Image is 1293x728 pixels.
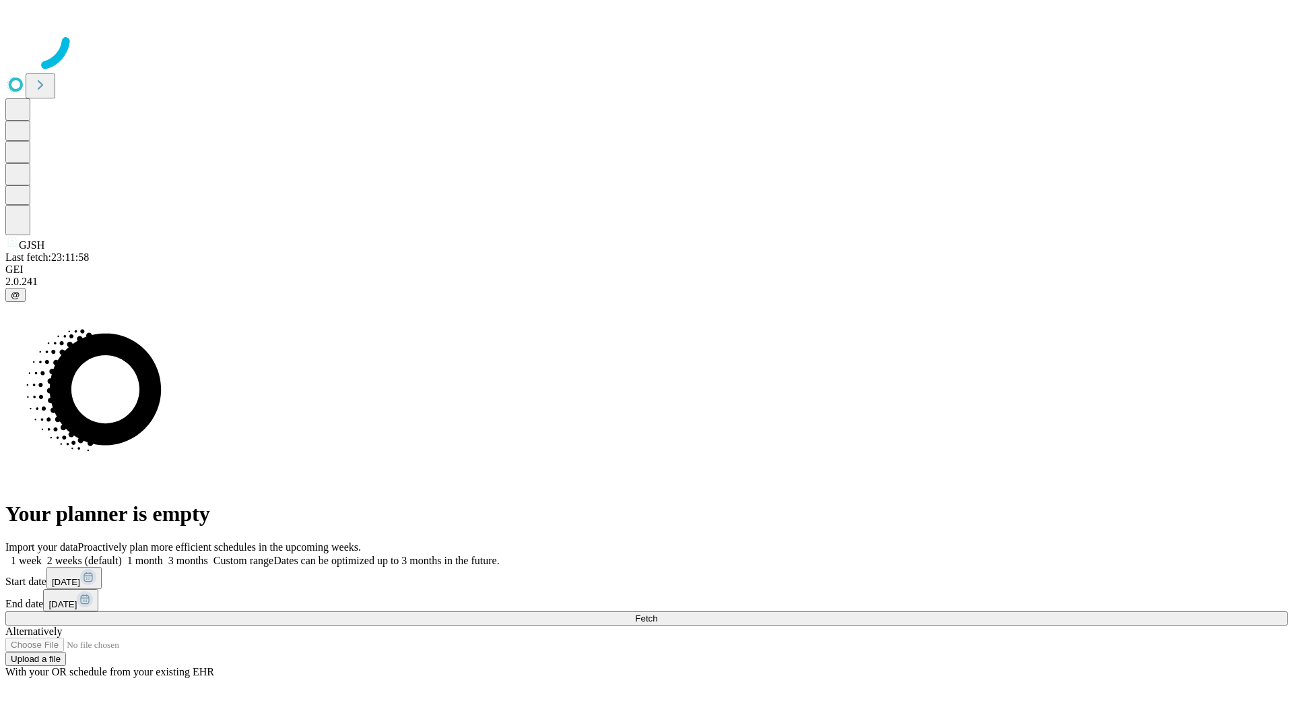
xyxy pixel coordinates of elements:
[11,555,42,566] span: 1 week
[5,567,1288,589] div: Start date
[5,626,62,637] span: Alternatively
[168,555,208,566] span: 3 months
[127,555,163,566] span: 1 month
[5,589,1288,611] div: End date
[5,502,1288,526] h1: Your planner is empty
[11,290,20,300] span: @
[43,589,98,611] button: [DATE]
[52,577,80,587] span: [DATE]
[5,666,214,677] span: With your OR schedule from your existing EHR
[47,555,122,566] span: 2 weeks (default)
[46,567,102,589] button: [DATE]
[5,264,1288,276] div: GEI
[5,288,26,302] button: @
[273,555,499,566] span: Dates can be optimized up to 3 months in the future.
[48,599,77,609] span: [DATE]
[5,611,1288,626] button: Fetch
[78,541,361,553] span: Proactively plan more efficient schedules in the upcoming weeks.
[19,239,44,251] span: GJSH
[213,555,273,566] span: Custom range
[635,613,657,624] span: Fetch
[5,652,66,666] button: Upload a file
[5,251,89,263] span: Last fetch: 23:11:58
[5,276,1288,288] div: 2.0.241
[5,541,78,553] span: Import your data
